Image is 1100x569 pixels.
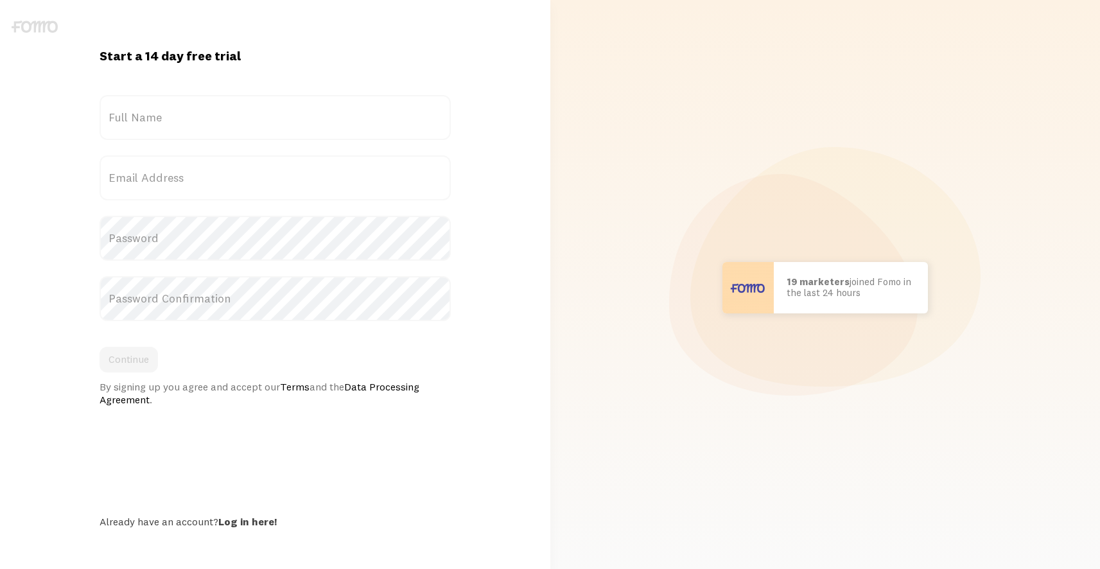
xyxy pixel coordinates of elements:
label: Password Confirmation [100,276,451,321]
b: 19 marketers [787,276,850,288]
h1: Start a 14 day free trial [100,48,451,64]
div: Already have an account? [100,515,451,528]
a: Log in here! [218,515,277,528]
label: Password [100,216,451,261]
img: User avatar [722,262,774,313]
a: Terms [280,380,310,393]
label: Email Address [100,155,451,200]
a: Data Processing Agreement [100,380,419,406]
img: fomo-logo-gray-b99e0e8ada9f9040e2984d0d95b3b12da0074ffd48d1e5cb62ac37fc77b0b268.svg [12,21,58,33]
label: Full Name [100,95,451,140]
div: By signing up you agree and accept our and the . [100,380,451,406]
p: joined Fomo in the last 24 hours [787,277,915,298]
